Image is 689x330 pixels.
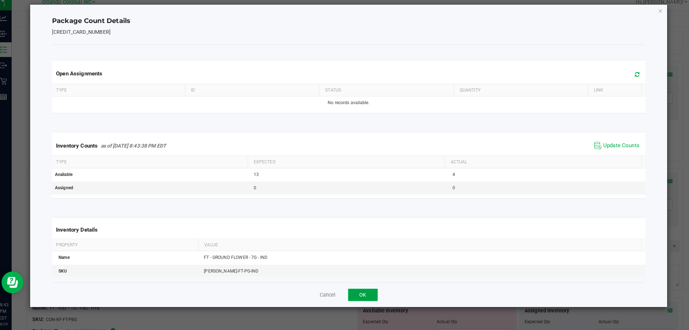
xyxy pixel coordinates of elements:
span: Value [206,244,219,249]
span: Actual [447,163,463,168]
span: Status [324,93,340,98]
button: Cancel [319,292,334,299]
span: Property [61,244,82,249]
span: 0 [449,188,451,193]
span: 0 [254,188,257,193]
span: [PERSON_NAME]-FT-PG-IND [206,270,259,275]
span: Link [587,93,597,98]
span: Inventory Counts [61,146,102,153]
h5: [CREDIT_CARD_NUMBER] [57,36,638,41]
button: Close [650,13,655,22]
span: Expected [254,163,276,168]
iframe: Resource center [7,273,29,294]
span: 4 [449,175,451,180]
h4: Package Count Details [57,23,638,32]
span: Name [63,256,74,261]
span: Type [61,93,71,98]
span: Assigned [60,188,78,193]
td: No records available. [55,101,639,114]
span: Quantity [456,93,476,98]
span: Type [61,163,71,168]
span: FT - GROUND FLOWER - 7G - IND [206,256,268,261]
button: OK [347,289,376,302]
span: Inventory Details [61,229,102,235]
span: Update Counts [596,146,632,153]
span: as of [DATE] 8:43:38 PM EDT [104,147,169,152]
span: Available [60,175,77,180]
span: 13 [254,175,259,180]
span: ID [193,93,197,98]
span: SKU [63,270,71,275]
span: Open Assignments [61,76,106,82]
